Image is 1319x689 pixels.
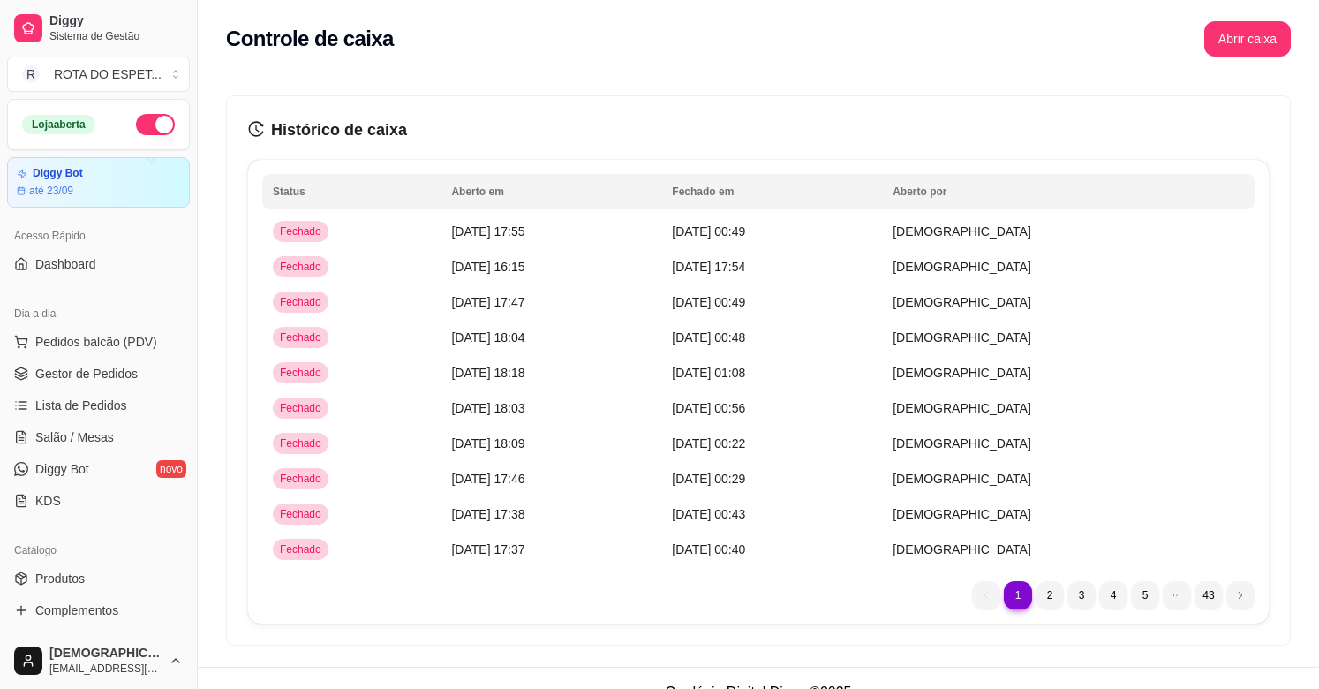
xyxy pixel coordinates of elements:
h3: Histórico de caixa [248,117,1269,142]
span: Complementos [35,602,118,619]
li: next page button [1226,581,1255,609]
span: Produtos [35,570,85,587]
a: Gestor de Pedidos [7,360,190,388]
span: [DATE] 01:08 [672,366,745,380]
li: pagination item 43 [1195,581,1223,609]
a: Diggy Botnovo [7,455,190,483]
span: Fechado [276,507,325,521]
span: [DATE] 00:43 [672,507,745,521]
span: Fechado [276,224,325,238]
li: pagination item 2 [1036,581,1064,609]
a: Complementos [7,596,190,625]
span: Fechado [276,260,325,274]
span: [DEMOGRAPHIC_DATA] [893,542,1031,556]
span: [DATE] 18:09 [451,436,524,450]
h2: Controle de caixa [226,25,394,53]
button: Select a team [7,57,190,92]
span: [DEMOGRAPHIC_DATA] [893,401,1031,415]
span: [DEMOGRAPHIC_DATA] [49,646,162,662]
span: [DEMOGRAPHIC_DATA] [893,260,1031,274]
span: Fechado [276,330,325,344]
span: Salão / Mesas [35,428,114,446]
span: [DATE] 17:37 [451,542,524,556]
th: Aberto por [882,174,1255,209]
a: KDS [7,487,190,515]
th: Fechado em [661,174,882,209]
span: [DATE] 16:15 [451,260,524,274]
button: Alterar Status [136,114,175,135]
span: KDS [35,492,61,510]
button: Pedidos balcão (PDV) [7,328,190,356]
span: Fechado [276,401,325,415]
li: dots element [1163,581,1191,609]
span: Diggy [49,13,183,29]
li: pagination item 3 [1067,581,1096,609]
span: R [22,65,40,83]
span: [DATE] 00:48 [672,330,745,344]
span: [DATE] 00:22 [672,436,745,450]
li: pagination item 4 [1099,581,1127,609]
span: [DATE] 00:56 [672,401,745,415]
nav: pagination navigation [963,572,1263,618]
span: [DATE] 00:49 [672,224,745,238]
span: [DATE] 00:49 [672,295,745,309]
span: Diggy Bot [35,460,89,478]
div: Acesso Rápido [7,222,190,250]
span: Fechado [276,472,325,486]
li: pagination item 5 [1131,581,1159,609]
div: Catálogo [7,536,190,564]
span: Gestor de Pedidos [35,365,138,382]
div: ROTA DO ESPET ... [54,65,162,83]
span: [DEMOGRAPHIC_DATA] [893,436,1031,450]
span: [DATE] 18:18 [451,366,524,380]
span: Lista de Pedidos [35,397,127,414]
div: Loja aberta [22,115,95,134]
span: Dashboard [35,255,96,273]
a: Salão / Mesas [7,423,190,451]
span: [DATE] 17:38 [451,507,524,521]
span: [DATE] 17:54 [672,260,745,274]
button: [DEMOGRAPHIC_DATA][EMAIL_ADDRESS][DOMAIN_NAME] [7,640,190,682]
span: [DATE] 17:47 [451,295,524,309]
span: [DEMOGRAPHIC_DATA] [893,330,1031,344]
a: Diggy Botaté 23/09 [7,157,190,208]
span: Fechado [276,436,325,450]
a: Produtos [7,564,190,593]
span: Sistema de Gestão [49,29,183,43]
span: [DATE] 18:03 [451,401,524,415]
article: Diggy Bot [33,167,83,180]
article: até 23/09 [29,184,73,198]
span: [DATE] 00:40 [672,542,745,556]
span: [EMAIL_ADDRESS][DOMAIN_NAME] [49,662,162,676]
a: Dashboard [7,250,190,278]
span: Fechado [276,295,325,309]
span: [DEMOGRAPHIC_DATA] [893,366,1031,380]
span: Pedidos balcão (PDV) [35,333,157,351]
li: pagination item 1 active [1004,581,1032,609]
a: DiggySistema de Gestão [7,7,190,49]
span: [DATE] 17:46 [451,472,524,486]
th: Status [262,174,441,209]
span: [DEMOGRAPHIC_DATA] [893,507,1031,521]
span: Fechado [276,366,325,380]
span: [DEMOGRAPHIC_DATA] [893,224,1031,238]
span: [DEMOGRAPHIC_DATA] [893,295,1031,309]
span: [DATE] 17:55 [451,224,524,238]
span: history [248,121,264,137]
span: [DATE] 00:29 [672,472,745,486]
button: Abrir caixa [1204,21,1291,57]
span: Fechado [276,542,325,556]
div: Dia a dia [7,299,190,328]
span: [DATE] 18:04 [451,330,524,344]
a: Lista de Pedidos [7,391,190,420]
span: [DEMOGRAPHIC_DATA] [893,472,1031,486]
th: Aberto em [441,174,661,209]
